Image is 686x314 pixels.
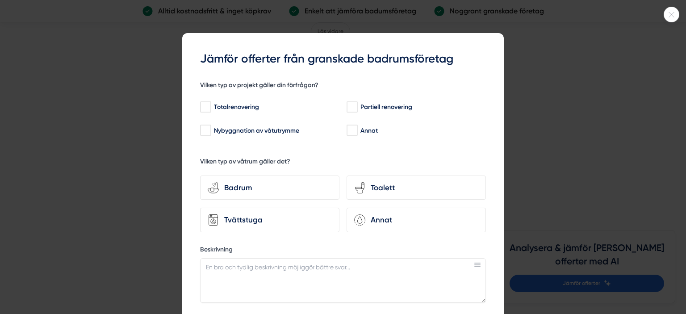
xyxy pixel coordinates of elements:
[347,103,357,112] input: Partiell renovering
[200,126,210,135] input: Nybyggnation av våtutrymme
[200,245,486,256] label: Beskrivning
[200,51,486,67] h3: Jämför offerter från granskade badrumsföretag
[200,157,290,168] h5: Vilken typ av våtrum gäller det?
[200,81,318,92] h5: Vilken typ av projekt gäller din förfrågan?
[200,103,210,112] input: Totalrenovering
[347,126,357,135] input: Annat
